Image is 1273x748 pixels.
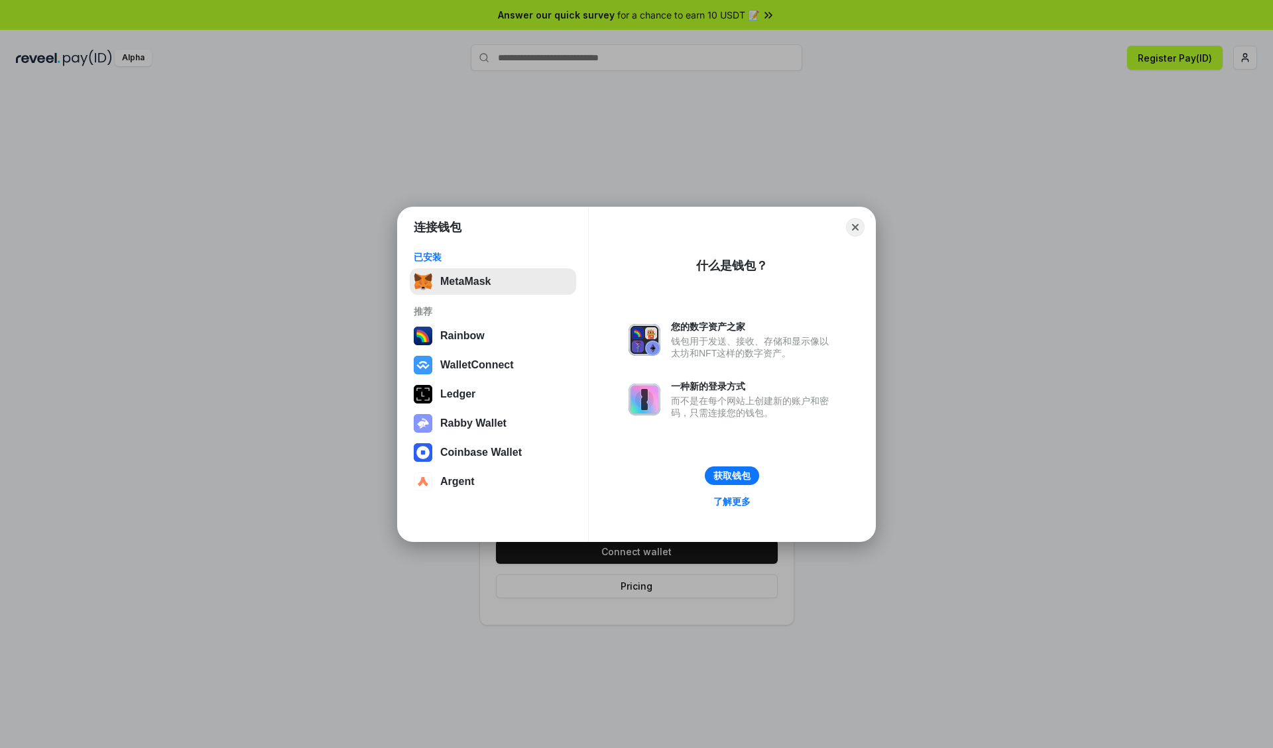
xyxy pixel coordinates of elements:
[410,439,576,466] button: Coinbase Wallet
[713,470,751,482] div: 获取钱包
[414,327,432,345] img: svg+xml,%3Csvg%20width%3D%22120%22%20height%3D%22120%22%20viewBox%3D%220%200%20120%20120%22%20fil...
[410,352,576,378] button: WalletConnect
[713,496,751,508] div: 了解更多
[440,447,522,458] div: Coinbase Wallet
[414,472,432,491] img: svg+xml,%3Csvg%20width%3D%2228%22%20height%3D%2228%22%20viewBox%3D%220%200%2028%2028%22%20fill%3D...
[414,251,572,263] div: 已安装
[414,356,432,374] img: svg+xml,%3Csvg%20width%3D%2228%22%20height%3D%2228%22%20viewBox%3D%220%200%2028%2028%22%20fill%3D...
[414,219,461,235] h1: 连接钱包
[410,381,576,407] button: Ledger
[414,272,432,291] img: svg+xml,%3Csvg%20fill%3D%22none%22%20height%3D%2233%22%20viewBox%3D%220%200%2035%2033%22%20width%...
[440,359,514,371] div: WalletConnect
[440,476,475,488] div: Argent
[629,324,660,356] img: svg+xml,%3Csvg%20xmlns%3D%22http%3A%2F%2Fwww.w3.org%2F2000%2Fsvg%22%20fill%3D%22none%22%20viewBox...
[705,493,758,510] a: 了解更多
[410,468,576,495] button: Argent
[440,330,485,342] div: Rainbow
[410,323,576,349] button: Rainbow
[705,466,759,485] button: 获取钱包
[440,388,475,400] div: Ledger
[414,305,572,317] div: 推荐
[671,380,835,392] div: 一种新的登录方式
[671,395,835,419] div: 而不是在每个网站上创建新的账户和密码，只需连接您的钱包。
[414,443,432,462] img: svg+xml,%3Csvg%20width%3D%2228%22%20height%3D%2228%22%20viewBox%3D%220%200%2028%2028%22%20fill%3D...
[414,414,432,433] img: svg+xml,%3Csvg%20xmlns%3D%22http%3A%2F%2Fwww.w3.org%2F2000%2Fsvg%22%20fill%3D%22none%22%20viewBox...
[410,410,576,437] button: Rabby Wallet
[696,258,768,274] div: 什么是钱包？
[440,417,507,429] div: Rabby Wallet
[671,321,835,333] div: 您的数字资产之家
[414,385,432,403] img: svg+xml,%3Csvg%20xmlns%3D%22http%3A%2F%2Fwww.w3.org%2F2000%2Fsvg%22%20width%3D%2228%22%20height%3...
[440,276,491,288] div: MetaMask
[629,384,660,415] img: svg+xml,%3Csvg%20xmlns%3D%22http%3A%2F%2Fwww.w3.org%2F2000%2Fsvg%22%20fill%3D%22none%22%20viewBox...
[410,268,576,295] button: MetaMask
[671,335,835,359] div: 钱包用于发送、接收、存储和显示像以太坊和NFT这样的数字资产。
[846,218,865,237] button: Close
